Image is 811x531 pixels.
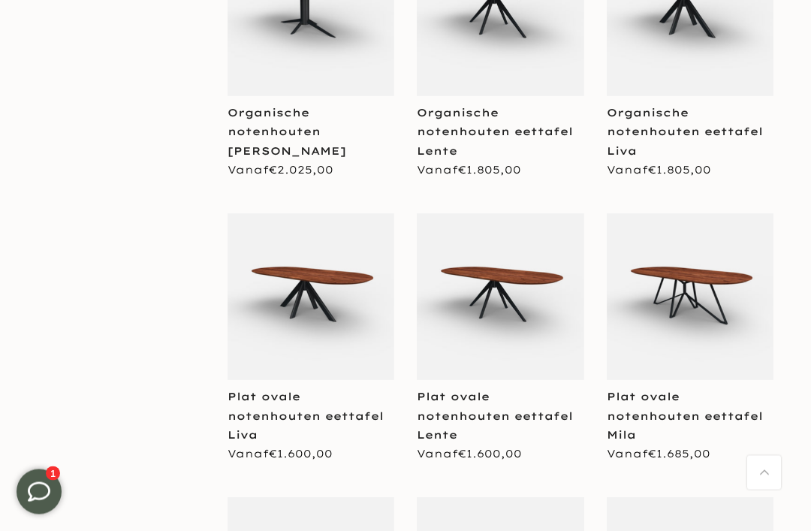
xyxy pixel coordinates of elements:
span: €1.805,00 [648,164,711,177]
a: Terug naar boven [747,456,781,490]
span: Vanaf [228,164,333,177]
iframe: toggle-frame [2,454,77,529]
a: Organische notenhouten eettafel Lente [417,107,573,158]
span: €1.600,00 [269,448,333,461]
span: €1.685,00 [648,448,710,461]
span: €1.805,00 [458,164,521,177]
span: Vanaf [417,164,521,177]
a: Plat ovale notenhouten eettafel Lente [417,391,573,442]
span: Vanaf [607,164,711,177]
a: Plat ovale notenhouten eettafel Mila [607,391,763,442]
span: Vanaf [607,448,710,461]
a: Organische notenhouten [PERSON_NAME] [228,107,346,158]
span: €2.025,00 [269,164,333,177]
a: Organische notenhouten eettafel Liva [607,107,763,158]
span: Vanaf [417,448,522,461]
span: Vanaf [228,448,333,461]
a: Plat ovale notenhouten eettafel Liva [228,391,384,442]
span: €1.600,00 [458,448,522,461]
